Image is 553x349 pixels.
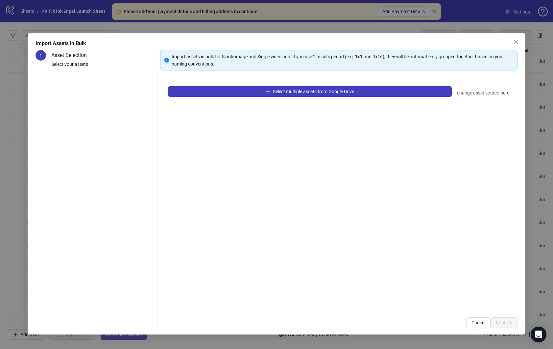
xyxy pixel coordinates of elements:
[168,86,452,97] button: Select multiple assets from Google Drive
[51,61,155,72] div: Select your assets
[51,50,92,61] div: Asset Selection
[500,89,510,97] a: here
[457,89,510,97] div: change asset source
[164,58,169,63] span: info-circle
[36,40,517,47] div: Import Assets in Bulk
[491,317,517,328] button: Confirm
[266,89,270,94] span: plus
[39,53,42,58] span: 1
[514,40,519,45] span: close
[531,327,546,342] div: Open Intercom Messenger
[471,320,485,325] span: Cancel
[511,37,521,47] button: Close
[500,89,509,96] span: here
[466,317,491,328] button: Cancel
[172,53,513,67] div: Import assets in bulk for Single image and Single video ads. If you use 2 assets per ad (e.g. 1x1...
[273,89,354,94] span: Select multiple assets from Google Drive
